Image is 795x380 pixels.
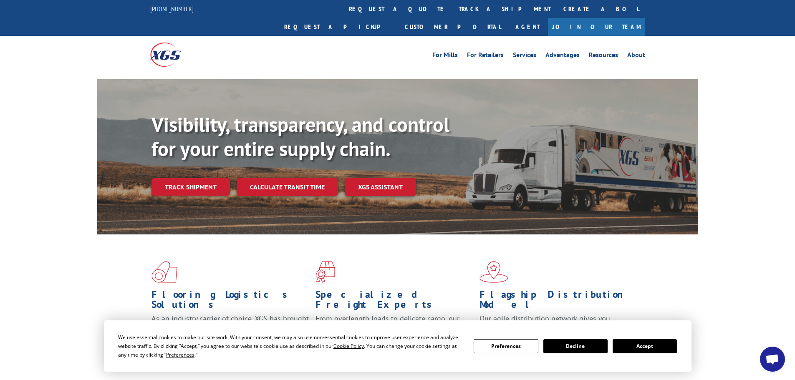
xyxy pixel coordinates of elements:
[333,342,364,350] span: Cookie Policy
[345,178,416,196] a: XGS ASSISTANT
[315,314,473,351] p: From overlength loads to delicate cargo, our experienced staff knows the best way to move your fr...
[315,261,335,283] img: xgs-icon-focused-on-flooring-red
[480,289,637,314] h1: Flagship Distribution Model
[480,314,633,333] span: Our agile distribution network gives you nationwide inventory management on demand.
[589,52,618,61] a: Resources
[613,339,677,353] button: Accept
[399,18,507,36] a: Customer Portal
[507,18,548,36] a: Agent
[166,351,194,358] span: Preferences
[151,289,309,314] h1: Flooring Logistics Solutions
[118,333,464,359] div: We use essential cookies to make our site work. With your consent, we may also use non-essential ...
[545,52,580,61] a: Advantages
[150,5,194,13] a: [PHONE_NUMBER]
[278,18,399,36] a: Request a pickup
[467,52,504,61] a: For Retailers
[480,261,508,283] img: xgs-icon-flagship-distribution-model-red
[151,111,449,161] b: Visibility, transparency, and control for your entire supply chain.
[513,52,536,61] a: Services
[104,320,692,372] div: Cookie Consent Prompt
[151,261,177,283] img: xgs-icon-total-supply-chain-intelligence-red
[315,289,473,314] h1: Specialized Freight Experts
[543,339,608,353] button: Decline
[151,314,309,343] span: As an industry carrier of choice, XGS has brought innovation and dedication to flooring logistics...
[474,339,538,353] button: Preferences
[627,52,645,61] a: About
[237,178,338,196] a: Calculate transit time
[760,347,785,372] div: Open chat
[151,178,230,196] a: Track shipment
[432,52,458,61] a: For Mills
[548,18,645,36] a: Join Our Team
